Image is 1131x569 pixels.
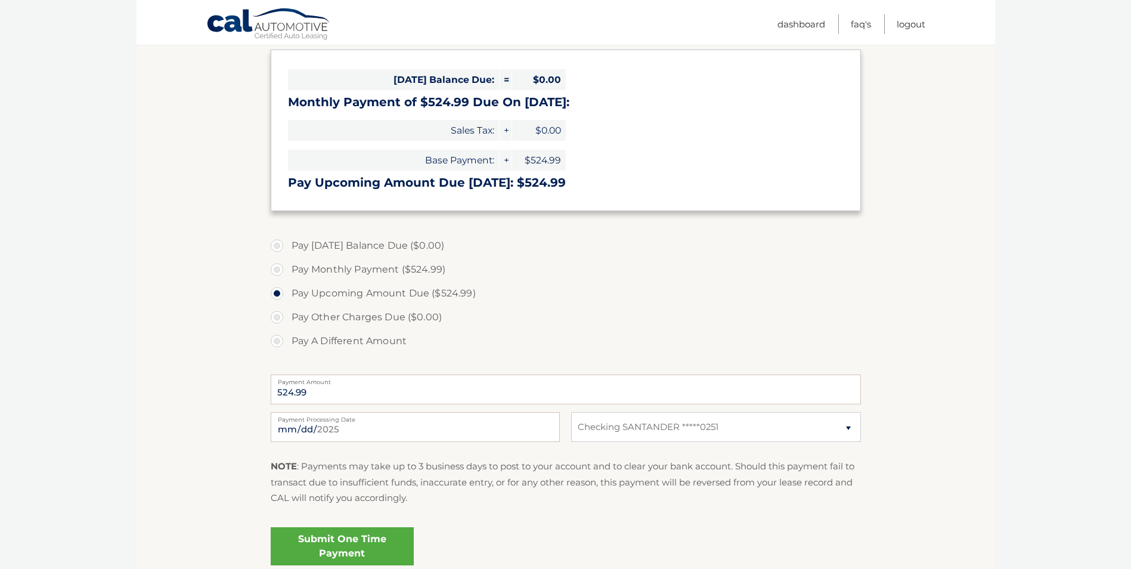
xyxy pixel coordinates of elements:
label: Payment Amount [271,375,861,384]
a: Dashboard [777,14,825,34]
label: Pay [DATE] Balance Due ($0.00) [271,234,861,258]
p: : Payments may take up to 3 business days to post to your account and to clear your bank account.... [271,459,861,506]
span: + [500,120,512,141]
span: [DATE] Balance Due: [288,69,499,90]
a: Logout [897,14,925,34]
label: Pay Monthly Payment ($524.99) [271,258,861,282]
label: Payment Processing Date [271,412,560,422]
span: $524.99 [512,150,566,171]
a: Submit One Time Payment [271,527,414,565]
input: Payment Date [271,412,560,442]
label: Pay Other Charges Due ($0.00) [271,305,861,329]
label: Pay Upcoming Amount Due ($524.99) [271,282,861,305]
label: Pay A Different Amount [271,329,861,353]
a: Cal Automotive [206,8,331,42]
h3: Monthly Payment of $524.99 Due On [DATE]: [288,95,844,110]
h3: Pay Upcoming Amount Due [DATE]: $524.99 [288,175,844,190]
span: Base Payment: [288,150,499,171]
input: Payment Amount [271,375,861,404]
span: $0.00 [512,69,566,90]
span: Sales Tax: [288,120,499,141]
span: = [500,69,512,90]
span: + [500,150,512,171]
a: FAQ's [851,14,871,34]
span: $0.00 [512,120,566,141]
strong: NOTE [271,460,297,472]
